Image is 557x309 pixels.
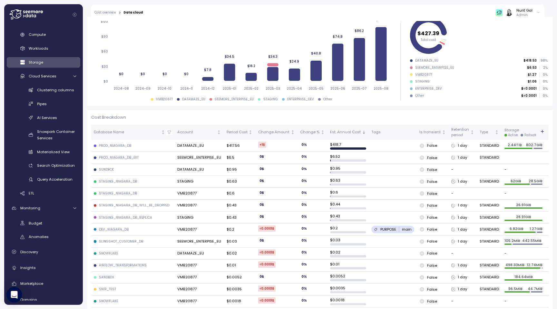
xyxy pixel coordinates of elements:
td: $ 0.03 [327,235,369,247]
tspan: 2024-08 [114,86,129,91]
td: STANDARD [477,212,502,224]
div: 1 day [451,286,474,292]
p: False [427,251,437,256]
tspan: 2024-09 [135,86,151,91]
td: STANDARD [477,224,502,235]
th: Est. Annual CostSorted descending [327,125,369,140]
td: $0.0052 [224,272,256,284]
span: Workloads [29,46,48,51]
td: $ 0.01 [327,260,369,272]
div: STAGING [415,79,430,84]
p: False [427,167,437,172]
tspan: $427.39 [417,30,439,37]
td: $0.01 [224,260,256,272]
div: Open Intercom Messenger [6,287,22,303]
p: $<0.0001 [521,94,537,98]
td: $0.0018 [224,295,256,307]
span: AI Services [37,115,57,120]
p: 12.74MiB [527,262,542,267]
p: 98 % [540,58,547,63]
td: SEEMORE_ENTERPISE_EU [175,235,224,247]
div: VMB20877 [156,97,173,102]
span: Snowpark Container Services [37,129,75,141]
tspan: 2025-01 [223,86,236,91]
td: $0.63 [224,176,256,188]
tspan: $90 [101,35,108,39]
td: - [449,164,477,176]
td: $6.5 [224,152,256,164]
p: 26.91GiB [504,214,543,219]
p: Cost Breakdown [91,114,549,121]
div: Data cloud [123,11,143,14]
span: Monitoring [20,205,40,211]
span: Pipes [37,101,47,106]
p: 28.5GiB [529,178,542,184]
a: Search Optimization [7,160,80,171]
td: DATAMAZE_EU [175,164,224,176]
div: AIRFLOW_TRANSFORMATIONS [99,263,147,268]
div: 0 $ [258,214,265,220]
div: 0 $ [258,166,265,172]
div: Other [415,94,424,98]
p: False [427,287,437,292]
tspan: $0 [119,72,123,76]
a: Compute [7,29,80,40]
tspan: 2025-05 [309,86,324,91]
div: 0 % [300,274,308,280]
div: Account [177,129,216,135]
div: PROD_NIAGARA_DB [99,144,131,148]
td: $ 0.02 [327,248,369,260]
p: False [427,155,437,160]
div: <0.0001 $ [258,285,276,292]
tspan: Total cost [421,38,436,42]
a: Insights [7,261,80,274]
td: VMB20877 [175,272,224,284]
div: 0 % [300,166,308,172]
div: STAGING [263,97,278,102]
a: Materialized View [7,146,80,157]
div: DATAMAZE_EU [182,97,205,102]
span: ETL [29,191,34,196]
p: 44.7MiB [528,286,542,291]
div: SUNDECK [99,167,114,172]
span: Domains [20,297,37,302]
td: - [502,164,545,176]
div: Not sorted [494,130,499,135]
img: 65f98ecb31a39d60f1f315eb.PNG [496,9,503,16]
div: 0 % [300,237,308,244]
div: 0 % [300,202,308,208]
div: +1 $ [258,142,266,148]
a: Domains [7,293,80,306]
a: Clustering columns [7,85,80,95]
div: Failsafe [524,133,537,137]
td: $0.0035 [224,284,256,295]
div: Tags [371,129,414,135]
div: <0.0001 $ [258,249,276,255]
tspan: $40.8 [311,51,321,55]
td: STANDARD [477,272,502,284]
td: $ 0.63 [327,176,369,188]
div: Nurit Gal [516,8,533,13]
span: Clustering columns [37,87,74,93]
div: DEV_NIAGARA_DB [99,227,129,232]
td: DATAMAZE_EU [175,140,224,152]
div: 0 % [300,261,308,267]
td: STANDARD [477,284,502,295]
p: False [427,263,437,268]
td: - [449,295,477,307]
div: 0 % [300,249,308,255]
div: SNOWFLAKE [99,251,118,256]
div: Active [508,133,518,137]
p: $418.53 [523,58,537,63]
p: 0 % [540,86,547,91]
div: 1 day [451,143,474,149]
div: 0 $ [258,154,265,160]
p: 105.2MiB [504,238,520,243]
td: STANDARD [477,152,502,164]
div: 1 day [451,155,474,161]
p: False [427,227,437,232]
div: VMB20877 [415,73,432,77]
p: 1.27GiB [530,226,542,231]
p: False [427,239,437,244]
p: False [427,143,437,148]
